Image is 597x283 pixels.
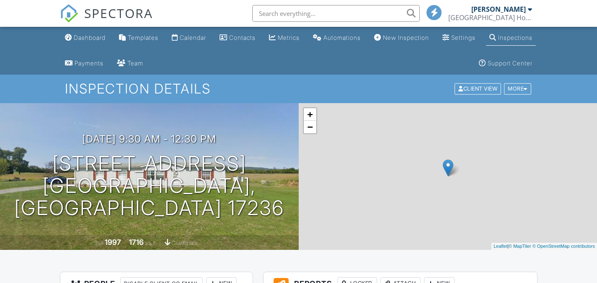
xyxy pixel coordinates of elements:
[509,244,531,249] a: © MapTiler
[127,60,143,67] div: Team
[82,133,216,145] h3: [DATE] 9:30 am - 12:30 pm
[310,30,364,46] a: Automations (Basic)
[60,11,153,29] a: SPECTORA
[278,34,300,41] div: Metrics
[304,121,316,133] a: Zoom out
[65,81,532,96] h1: Inspection Details
[116,30,162,46] a: Templates
[180,34,206,41] div: Calendar
[454,85,503,91] a: Client View
[172,240,198,246] span: crawlspace
[13,153,285,219] h1: [STREET_ADDRESS] [GEOGRAPHIC_DATA], [GEOGRAPHIC_DATA] 17236
[105,238,121,247] div: 1997
[439,30,479,46] a: Settings
[494,244,507,249] a: Leaflet
[62,30,109,46] a: Dashboard
[114,56,147,71] a: Team
[304,108,316,121] a: Zoom in
[168,30,209,46] a: Calendar
[488,60,532,67] div: Support Center
[84,4,153,22] span: SPECTORA
[455,83,501,95] div: Client View
[94,240,103,246] span: Built
[371,30,432,46] a: New Inspection
[491,243,597,250] div: |
[486,30,536,46] a: Inspections
[471,5,526,13] div: [PERSON_NAME]
[383,34,429,41] div: New Inspection
[504,83,531,95] div: More
[145,240,157,246] span: sq. ft.
[216,30,259,46] a: Contacts
[74,34,106,41] div: Dashboard
[128,34,158,41] div: Templates
[62,56,107,71] a: Payments
[229,34,256,41] div: Contacts
[476,56,536,71] a: Support Center
[75,60,103,67] div: Payments
[129,238,144,247] div: 1716
[252,5,420,22] input: Search everything...
[451,34,476,41] div: Settings
[498,34,532,41] div: Inspections
[266,30,303,46] a: Metrics
[60,4,78,23] img: The Best Home Inspection Software - Spectora
[532,244,595,249] a: © OpenStreetMap contributors
[448,13,532,22] div: South Central PA Home Inspection Co. Inc.
[323,34,361,41] div: Automations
